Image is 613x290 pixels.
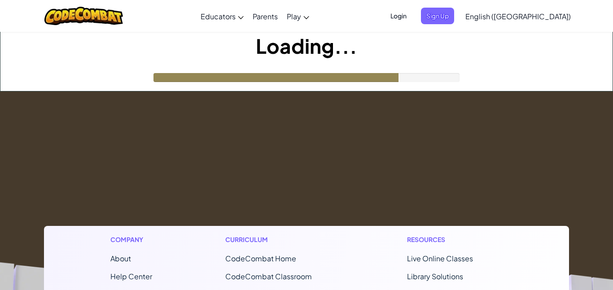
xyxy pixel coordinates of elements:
span: Play [287,12,301,21]
a: Parents [248,4,282,28]
span: English ([GEOGRAPHIC_DATA]) [465,12,571,21]
a: Library Solutions [407,272,463,281]
a: Live Online Classes [407,254,473,263]
img: CodeCombat logo [44,7,123,25]
a: English ([GEOGRAPHIC_DATA]) [461,4,575,28]
a: Educators [196,4,248,28]
span: Educators [201,12,236,21]
h1: Loading... [0,32,613,60]
span: CodeCombat Home [225,254,296,263]
h1: Resources [407,235,503,244]
a: About [110,254,131,263]
a: CodeCombat Classroom [225,272,312,281]
a: Help Center [110,272,152,281]
button: Sign Up [421,8,454,24]
h1: Curriculum [225,235,334,244]
button: Login [385,8,412,24]
a: Play [282,4,314,28]
h1: Company [110,235,152,244]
